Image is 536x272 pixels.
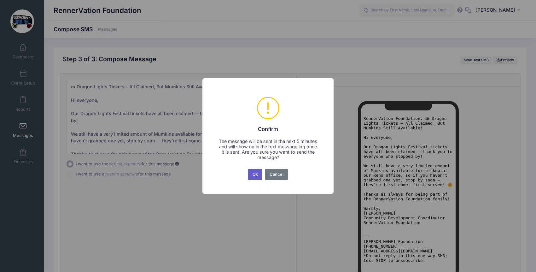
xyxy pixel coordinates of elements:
button: Cancel [265,169,288,180]
div: ! [266,98,270,118]
h2: Confirm [211,122,325,133]
pre: RennerVation Foundation: 🎟 Dragon Lights Tickets – All Claimed, But Mumkins Still Available! Hi e... [3,3,92,149]
button: Ok [248,169,263,180]
div: The message will be sent in the next 5 minutes and will show up in the text message log once it i... [218,139,318,160]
